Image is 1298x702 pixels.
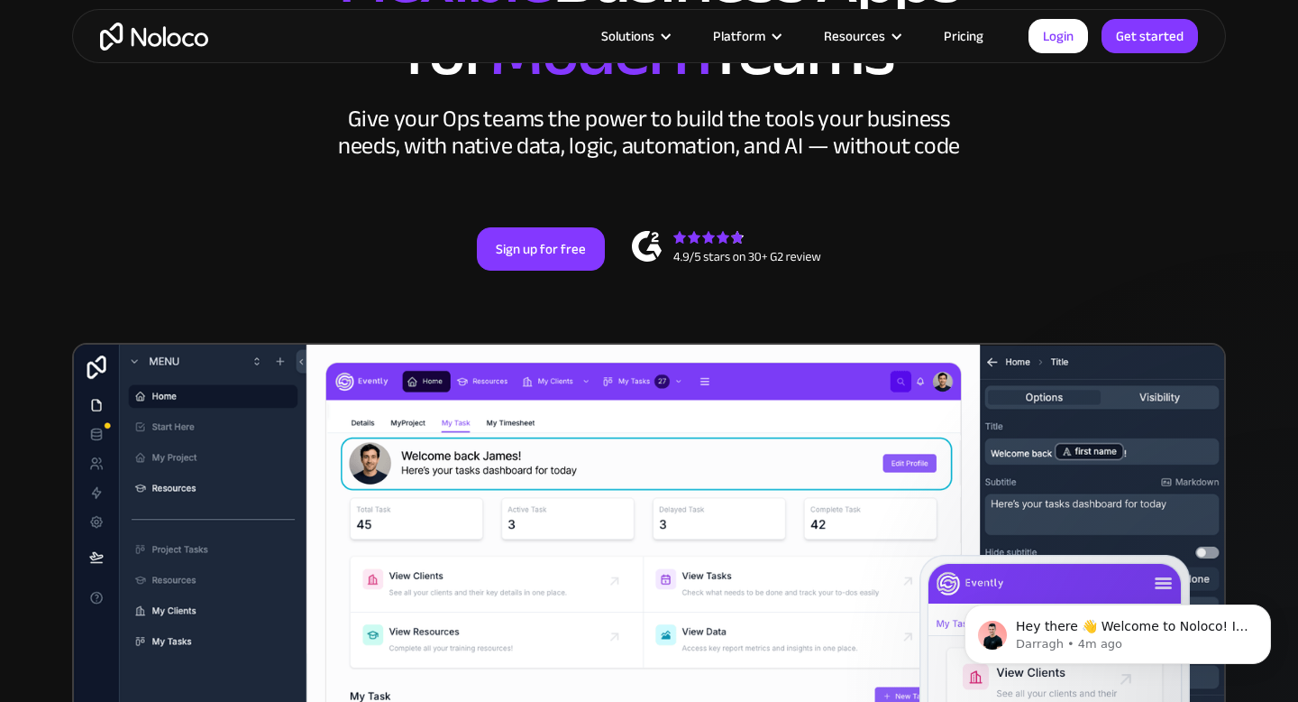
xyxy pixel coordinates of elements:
[713,24,765,48] div: Platform
[690,24,801,48] div: Platform
[824,24,885,48] div: Resources
[1028,19,1088,53] a: Login
[937,567,1298,693] iframe: Intercom notifications message
[921,24,1006,48] a: Pricing
[1101,19,1198,53] a: Get started
[801,24,921,48] div: Resources
[100,23,208,51] a: home
[601,24,654,48] div: Solutions
[334,106,964,160] div: Give your Ops teams the power to build the tools your business needs, with native data, logic, au...
[579,24,690,48] div: Solutions
[477,227,605,271] a: Sign up for free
